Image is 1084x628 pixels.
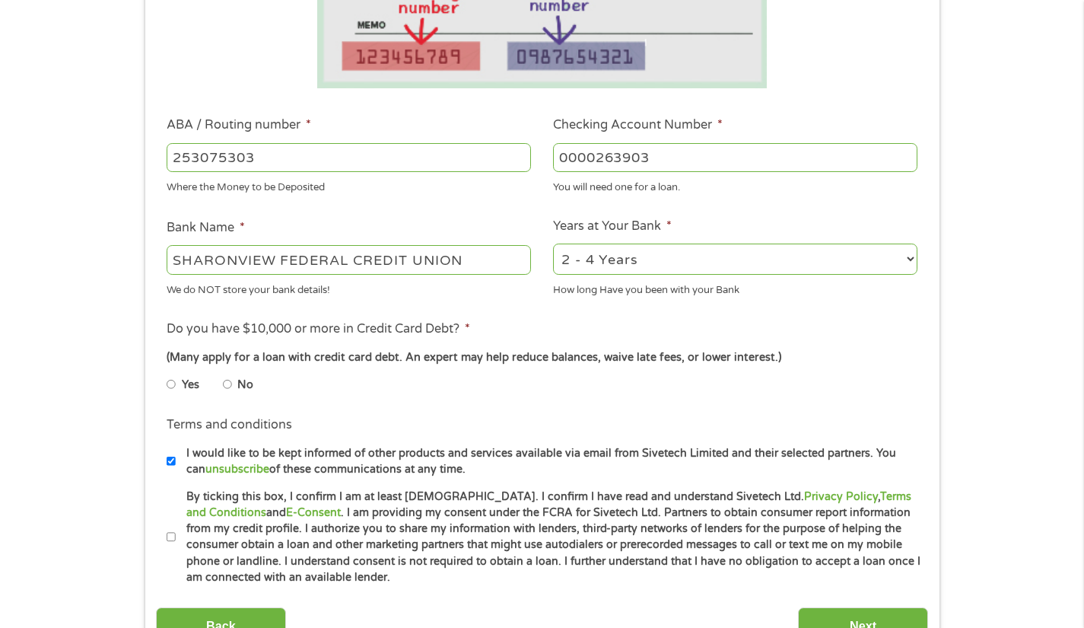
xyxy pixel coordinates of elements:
div: (Many apply for a loan with credit card debt. An expert may help reduce balances, waive late fees... [167,349,917,366]
label: By ticking this box, I confirm I am at least [DEMOGRAPHIC_DATA]. I confirm I have read and unders... [176,489,922,586]
div: We do NOT store your bank details! [167,277,531,298]
label: No [237,377,253,394]
label: Yes [182,377,199,394]
label: I would like to be kept informed of other products and services available via email from Sivetech... [176,445,922,478]
a: Privacy Policy [804,490,878,503]
label: Years at Your Bank [553,218,672,234]
div: Where the Money to be Deposited [167,175,531,196]
label: Do you have $10,000 or more in Credit Card Debt? [167,321,470,337]
label: Checking Account Number [553,117,723,133]
label: Terms and conditions [167,417,292,433]
div: You will need one for a loan. [553,175,917,196]
input: 345634636 [553,143,917,172]
a: unsubscribe [205,463,269,476]
input: 263177916 [167,143,531,172]
a: Terms and Conditions [186,490,911,519]
a: E-Consent [286,506,341,519]
label: ABA / Routing number [167,117,311,133]
label: Bank Name [167,220,245,236]
div: How long Have you been with your Bank [553,277,917,298]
